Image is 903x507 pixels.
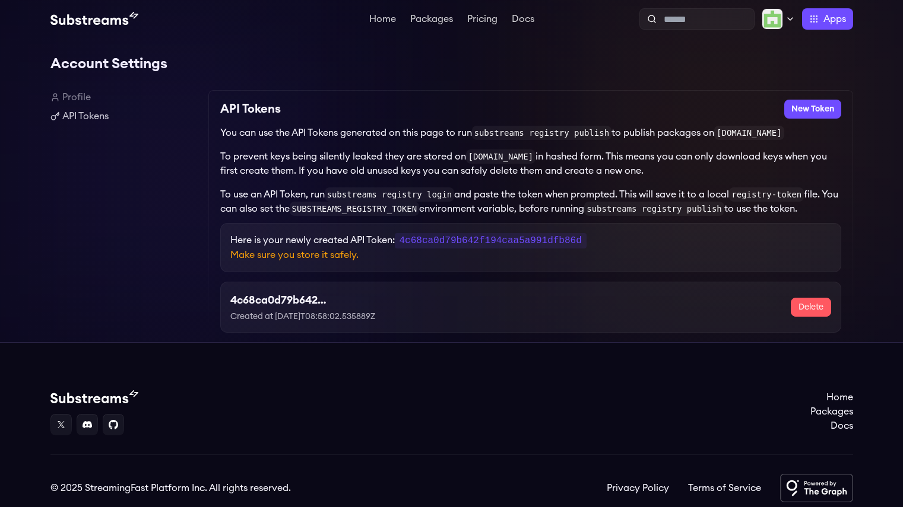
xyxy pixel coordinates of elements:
[408,14,455,26] a: Packages
[220,100,281,119] h2: API Tokens
[230,292,327,308] h3: 4c68ca0d79b642f194caa5a991dfb86d
[50,481,291,495] div: © 2025 StreamingFast Platform Inc. All rights reserved.
[220,126,841,140] p: You can use the API Tokens generated on this page to run to publish packages on
[50,12,138,26] img: Substream's logo
[729,187,804,202] code: registry-token
[367,14,398,26] a: Home
[50,90,199,104] a: Profile
[584,202,724,216] code: substreams registry publish
[810,390,853,404] a: Home
[791,298,831,317] button: Delete
[780,474,853,502] img: Powered by The Graph
[230,233,831,248] p: Here is your newly created API Token:
[50,52,853,76] h1: Account Settings
[290,202,420,216] code: SUBSTREAMS_REGISTRY_TOKEN
[220,187,841,216] p: To use an API Token, run and paste the token when prompted. This will save it to a local file. Yo...
[823,12,846,26] span: Apps
[466,149,536,164] code: [DOMAIN_NAME]
[395,233,587,248] code: 4c68ca0d79b642f194caa5a991dfb86d
[688,481,761,495] a: Terms of Service
[50,390,138,404] img: Substream's logo
[810,404,853,419] a: Packages
[810,419,853,433] a: Docs
[325,187,455,202] code: substreams registry login
[509,14,537,26] a: Docs
[762,8,783,30] img: Profile
[465,14,500,26] a: Pricing
[230,311,422,323] p: Created at [DATE]T08:58:02.535889Z
[607,481,669,495] a: Privacy Policy
[714,126,784,140] code: [DOMAIN_NAME]
[50,109,199,123] a: API Tokens
[472,126,612,140] code: substreams registry publish
[230,248,831,262] p: Make sure you store it safely.
[784,100,841,119] button: New Token
[220,149,841,178] p: To prevent keys being silently leaked they are stored on in hashed form. This means you can only ...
